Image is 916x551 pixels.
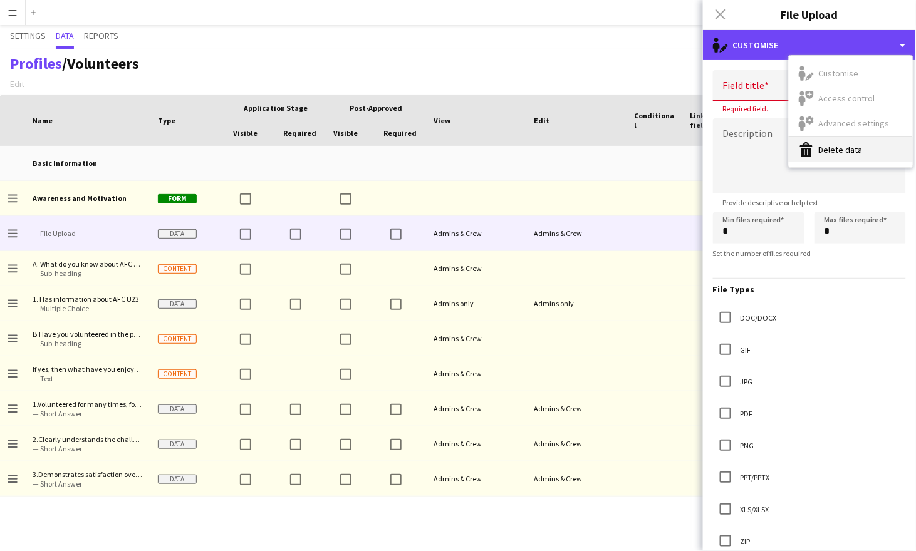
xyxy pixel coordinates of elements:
[33,479,143,488] span: — Short Answer
[526,426,627,461] div: Admins & Crew
[283,128,316,138] span: Required
[426,426,526,461] div: Admins & Crew
[33,229,143,238] span: — File Upload
[33,193,127,203] b: Awareness and Motivation
[158,369,197,379] span: Content
[158,334,197,344] span: Content
[33,158,97,168] b: Basic Information
[158,299,197,309] span: Data
[426,391,526,426] div: Admins & Crew
[426,251,526,286] div: Admins & Crew
[713,104,779,113] span: Required field.
[33,269,143,278] span: — Sub-heading
[426,286,526,321] div: Admins only
[33,374,143,383] span: — Text
[426,356,526,391] div: Admins & Crew
[789,137,913,162] button: Delete data
[33,259,143,269] span: A. What do you know about AFC U23?
[738,377,753,386] label: JPG
[738,409,753,418] label: PDF
[56,31,74,40] span: Data
[10,31,46,40] span: Settings
[158,404,197,414] span: Data
[10,54,62,73] a: Profiles
[526,286,627,321] div: Admins only
[526,391,627,426] div: Admins & Crew
[738,345,751,354] label: GIF
[738,473,770,482] label: PPT/PPTX
[244,103,308,113] span: Application stage
[33,329,143,339] span: B.Have you volunteered in the past?
[33,444,143,453] span: — Short Answer
[33,364,143,374] span: If yes, then what have you enjoyed most about previous [DEMOGRAPHIC_DATA] work? If no, what activ...
[33,294,143,304] span: 1. Has information about AFC U23
[33,399,143,409] span: 1.Volunteered for many times, for different projects/organizations
[690,111,732,130] span: Linked field
[434,116,450,125] span: View
[634,111,675,130] span: Conditional
[158,440,197,449] span: Data
[426,321,526,356] div: Admins & Crew
[84,31,118,40] span: Reports
[33,339,143,348] span: — Sub-heading
[703,6,916,23] h3: File Upload
[738,441,754,450] label: PNG
[713,249,906,258] div: Set the number of files required
[33,435,143,444] span: 2.Clearly understands the challenges of volunteering
[526,216,627,250] div: Admins & Crew
[33,304,143,313] span: — Multiple Choice
[158,116,175,125] span: Type
[713,284,906,295] h3: File Types
[426,216,526,250] div: Admins & Crew
[158,475,197,484] span: Data
[738,505,769,514] label: XLS/XLSX
[713,198,829,207] span: Provide descriptive or help text
[383,128,417,138] span: Required
[534,116,549,125] span: Edit
[738,313,777,322] label: DOC/DOCX
[33,116,53,125] span: Name
[333,128,358,138] span: Visible
[233,128,258,138] span: Visible
[350,103,402,113] span: Post-Approved
[33,470,143,479] span: 3.Demonstrates satisfaction over previous volunteering job/activities
[426,461,526,496] div: Admins & Crew
[158,194,197,203] span: Form
[158,229,197,239] span: Data
[738,537,751,546] label: ZIP
[526,461,627,496] div: Admins & Crew
[10,54,139,73] h1: /
[703,30,916,60] div: Customise
[33,409,143,418] span: — Short Answer
[158,264,197,274] span: Content
[67,54,139,73] span: Volunteers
